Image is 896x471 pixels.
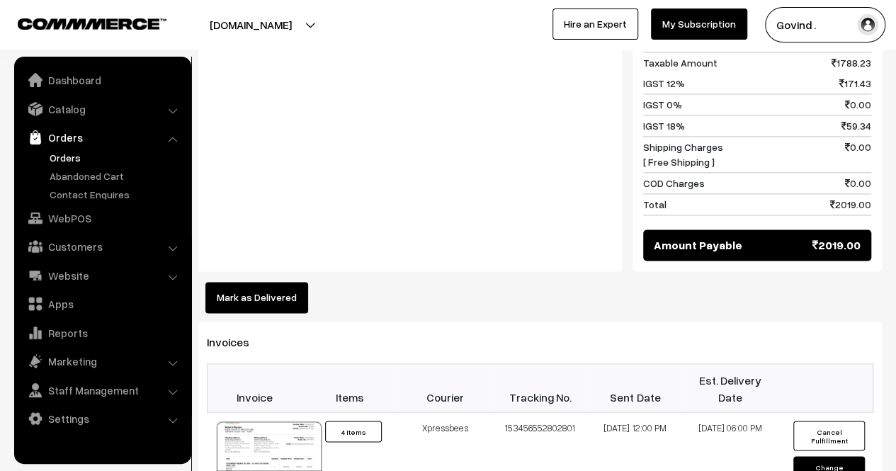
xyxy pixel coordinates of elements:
button: Govind . [765,7,885,42]
a: Customers [18,234,186,259]
a: Hire an Expert [552,8,638,40]
th: Courier [397,364,492,412]
span: 171.43 [839,76,871,91]
span: Shipping Charges [ Free Shipping ] [643,140,723,169]
span: 2019.00 [830,197,871,212]
th: Items [302,364,397,412]
a: Orders [18,125,186,150]
a: My Subscription [651,8,747,40]
span: 1788.23 [832,55,871,70]
th: Sent Date [588,364,683,412]
a: Marketing [18,348,186,374]
span: Invoices [207,335,266,349]
a: Settings [18,406,186,431]
th: Est. Delivery Date [683,364,778,412]
th: Tracking No. [492,364,587,412]
a: Dashboard [18,67,186,93]
a: Orders [46,150,186,165]
th: Invoice [208,364,302,412]
span: 2019.00 [812,237,861,254]
span: Amount Payable [654,237,742,254]
button: [DOMAIN_NAME] [160,7,341,42]
a: Reports [18,320,186,346]
a: WebPOS [18,205,186,231]
span: IGST 12% [643,76,685,91]
a: Website [18,263,186,288]
a: Apps [18,291,186,317]
a: COMMMERCE [18,14,142,31]
span: IGST 0% [643,97,682,112]
a: Contact Enquires [46,187,186,202]
span: Total [643,197,667,212]
a: Staff Management [18,378,186,403]
button: Cancel Fulfillment [793,421,864,450]
span: IGST 18% [643,118,685,133]
button: 4 Items [325,421,382,442]
span: 59.34 [841,118,871,133]
img: user [857,14,878,35]
a: Abandoned Cart [46,169,186,183]
span: COD Charges [643,176,705,191]
span: 0.00 [845,176,871,191]
img: COMMMERCE [18,18,166,29]
span: 0.00 [845,140,871,169]
span: 0.00 [845,97,871,112]
span: Taxable Amount [643,55,718,70]
button: Mark as Delivered [205,282,308,313]
a: Catalog [18,96,186,122]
